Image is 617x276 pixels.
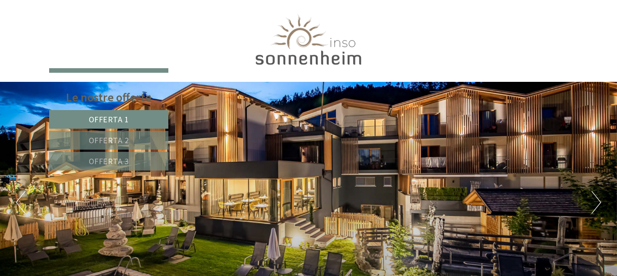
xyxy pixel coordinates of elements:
[16,191,25,214] button: Previous
[89,135,129,146] span: Offerta 2
[49,89,168,105] div: Le nostre offerte
[592,191,601,214] button: Next
[89,156,129,166] span: Offerta 3
[89,114,129,125] span: Offerta 1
